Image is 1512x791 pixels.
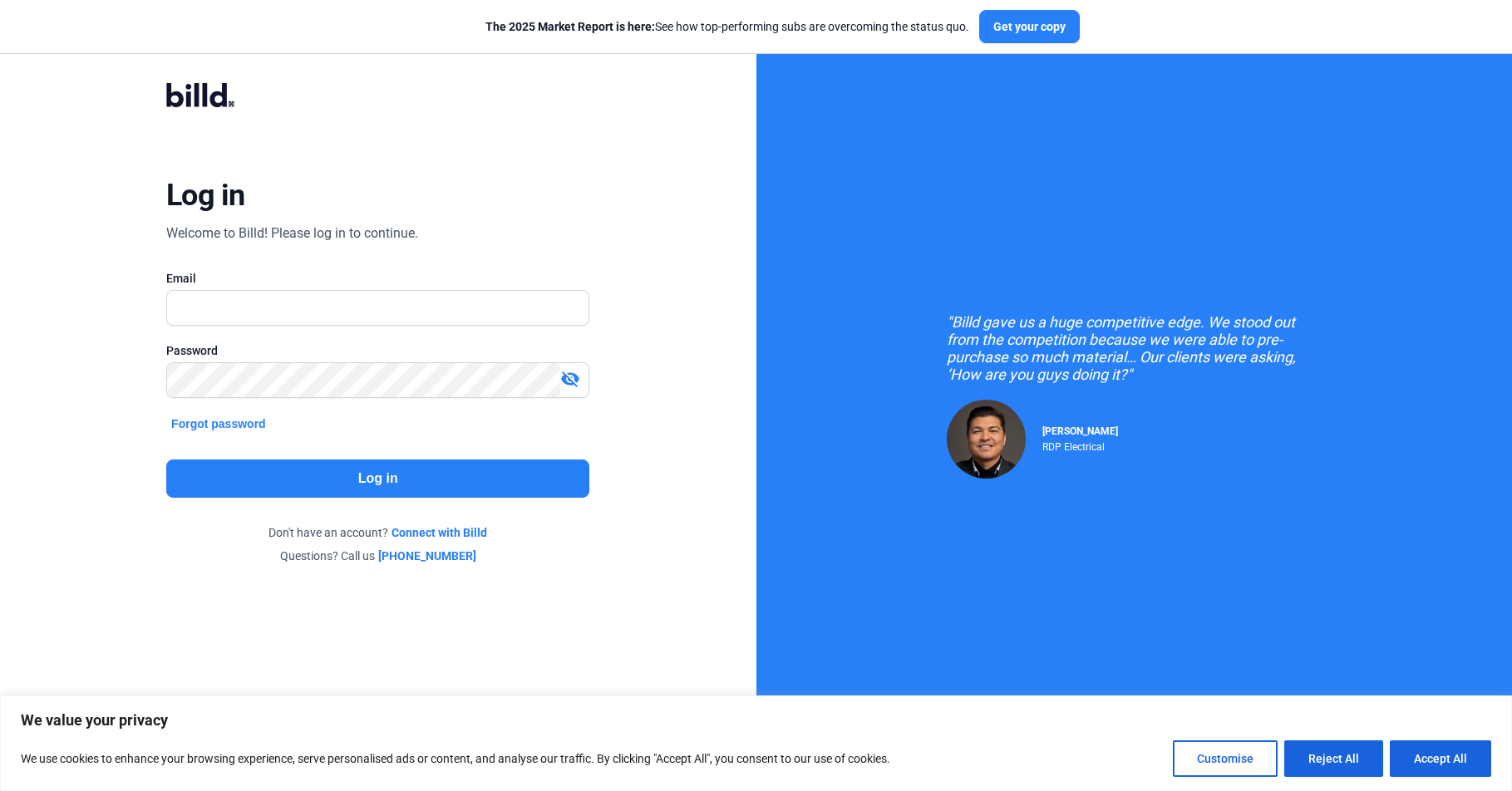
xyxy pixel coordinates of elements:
mat-icon: visibility_off [560,369,580,389]
p: We value your privacy [21,710,1491,730]
button: Customise [1173,740,1278,777]
a: Connect with Billd [392,524,487,541]
div: Don't have an account? [166,524,589,541]
div: Log in [166,177,245,214]
div: See how top-performing subs are overcoming the status quo. [485,18,969,35]
p: We use cookies to enhance your browsing experience, serve personalised ads or content, and analys... [21,749,890,769]
div: "Billd gave us a huge competitive edge. We stood out from the competition because we were able to... [947,313,1321,383]
button: Get your copy [979,10,1080,43]
button: Forgot password [166,415,271,433]
a: [PHONE_NUMBER] [378,548,476,564]
span: The 2025 Market Report is here: [485,20,655,33]
span: [PERSON_NAME] [1042,425,1118,437]
button: Log in [166,459,589,498]
div: Email [166,270,589,287]
div: Password [166,342,589,359]
img: Raul Pacheco [947,400,1026,479]
button: Accept All [1390,740,1491,777]
div: Welcome to Billd! Please log in to continue. [166,224,418,243]
div: Questions? Call us [166,548,589,564]
button: Reject All [1284,740,1383,777]
div: RDP Electrical [1042,437,1118,453]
